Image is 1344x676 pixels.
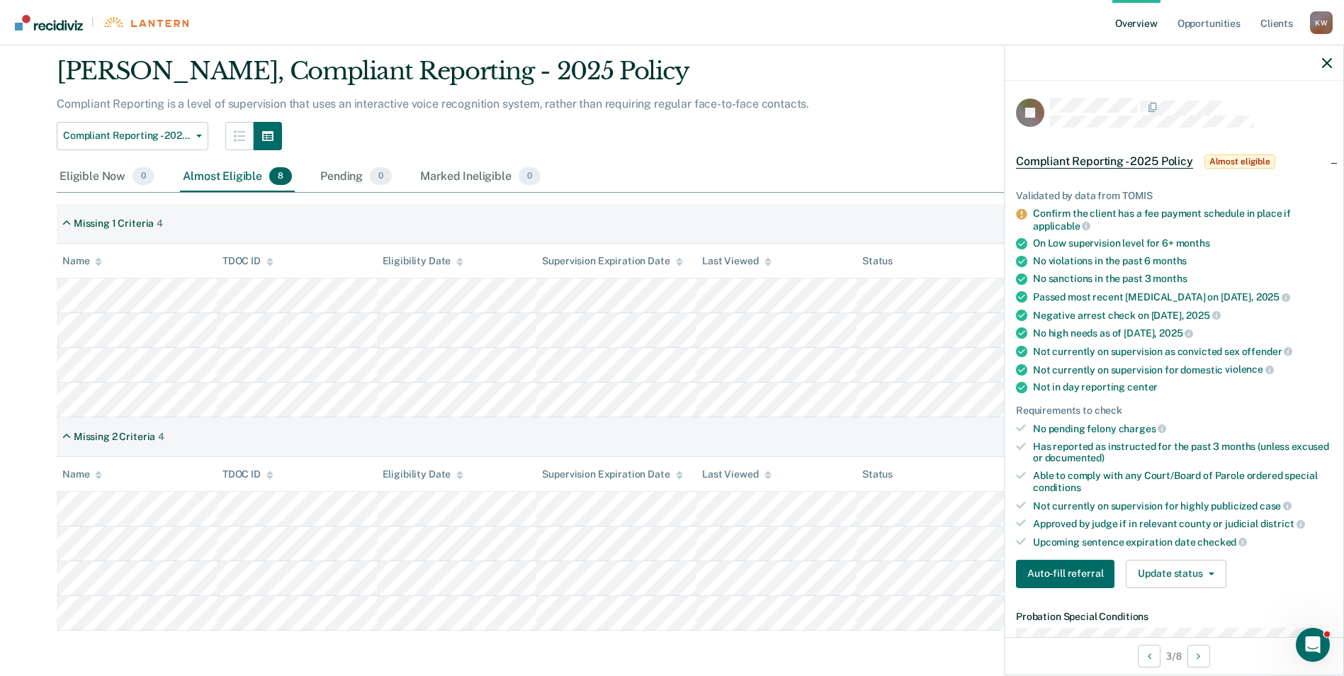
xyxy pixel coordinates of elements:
div: Confirm the client has a fee payment schedule in place if applicable [1033,208,1332,232]
span: | [83,16,103,28]
span: offender [1242,346,1293,357]
div: Status [862,255,893,267]
img: Lantern [103,17,188,28]
span: center [1127,381,1158,393]
span: months [1153,255,1187,266]
span: 0 [370,167,392,186]
span: Compliant Reporting - 2025 Policy [63,130,191,142]
div: Not in day reporting [1033,381,1332,393]
img: Recidiviz [15,15,83,30]
span: case [1260,500,1292,512]
div: Has reported as instructed for the past 3 months (unless excused or [1033,441,1332,465]
div: TDOC ID [222,255,273,267]
span: documented) [1045,452,1105,463]
button: Next Opportunity [1187,645,1210,667]
span: 2025 [1256,291,1290,303]
div: Status [862,468,893,480]
div: Name [62,468,102,480]
div: Pending [317,162,395,193]
div: Able to comply with any Court/Board of Parole ordered special [1033,470,1332,494]
div: Requirements to check [1016,405,1332,417]
span: 2025 [1159,327,1193,339]
span: conditions [1033,482,1081,493]
div: 4 [157,218,163,230]
div: No high needs as of [DATE], [1033,327,1332,339]
div: Not currently on supervision as convicted sex [1033,345,1332,358]
span: district [1260,518,1305,529]
div: Name [62,255,102,267]
span: Almost eligible [1204,154,1275,169]
div: No sanctions in the past 3 [1033,273,1332,285]
div: Eligibility Date [383,255,464,267]
span: months [1176,237,1210,249]
span: 8 [269,167,292,186]
span: 0 [132,167,154,186]
dt: Probation Special Conditions [1016,611,1332,623]
span: charges [1119,423,1167,434]
div: Almost Eligible [180,162,295,193]
iframe: Intercom live chat [1296,628,1330,662]
div: No pending felony [1033,422,1332,435]
button: Auto-fill referral [1016,560,1114,588]
button: Previous Opportunity [1138,645,1161,667]
div: Missing 2 Criteria [74,431,155,443]
span: 0 [519,167,541,186]
div: 4 [158,431,164,443]
div: Passed most recent [MEDICAL_DATA] on [DATE], [1033,291,1332,303]
button: Profile dropdown button [1310,11,1333,34]
div: No violations in the past 6 [1033,255,1332,267]
button: Update status [1126,560,1226,588]
span: 2025 [1186,310,1220,321]
div: K W [1310,11,1333,34]
div: 3 / 8 [1005,637,1343,675]
div: On Low supervision level for 6+ [1033,237,1332,249]
div: Compliant Reporting - 2025 PolicyAlmost eligible [1005,139,1343,184]
span: violence [1225,364,1274,375]
div: Not currently on supervision for highly publicized [1033,500,1332,512]
span: checked [1197,536,1247,548]
span: Compliant Reporting - 2025 Policy [1016,154,1193,169]
div: Approved by judge if in relevant county or judicial [1033,517,1332,530]
p: Compliant Reporting is a level of supervision that uses an interactive voice recognition system, ... [57,97,809,111]
div: Negative arrest check on [DATE], [1033,309,1332,322]
div: TDOC ID [222,468,273,480]
div: Missing 1 Criteria [74,218,154,230]
div: Marked Ineligible [417,162,543,193]
div: Last Viewed [702,255,771,267]
div: Supervision Expiration Date [542,255,682,267]
div: Eligible Now [57,162,157,193]
span: months [1153,273,1187,284]
div: Supervision Expiration Date [542,468,682,480]
div: Eligibility Date [383,468,464,480]
div: Upcoming sentence expiration date [1033,536,1332,548]
div: [PERSON_NAME], Compliant Reporting - 2025 Policy [57,57,1065,97]
a: Navigate to form link [1016,560,1120,588]
div: Last Viewed [702,468,771,480]
div: Validated by data from TOMIS [1016,190,1332,202]
div: Not currently on supervision for domestic [1033,364,1332,376]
